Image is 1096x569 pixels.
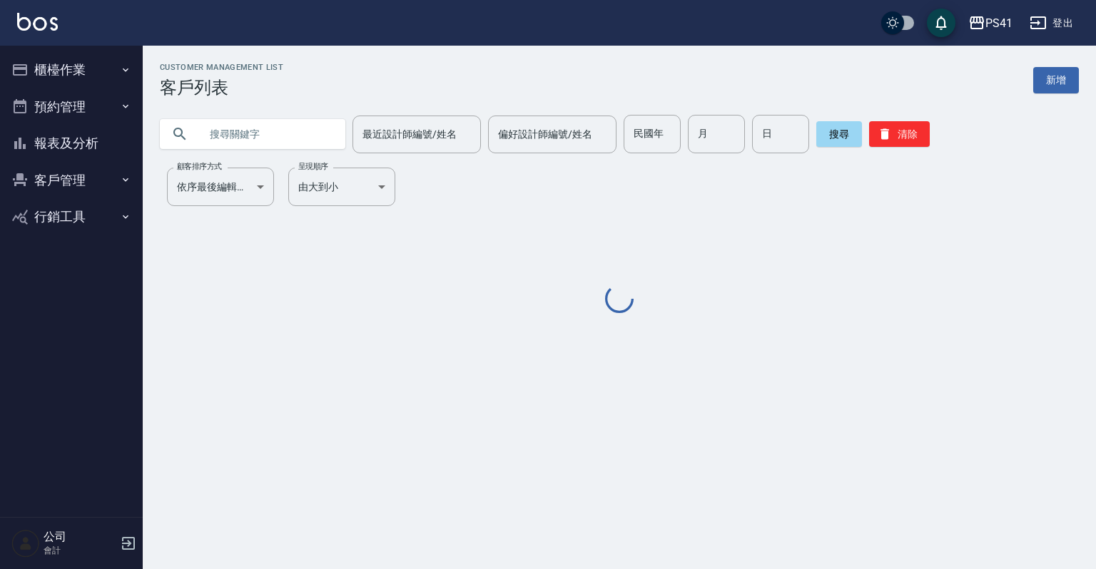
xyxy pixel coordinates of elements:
input: 搜尋關鍵字 [200,115,334,153]
label: 呈現順序 [298,161,328,172]
p: 會計 [44,544,116,557]
div: 依序最後編輯時間 [167,168,274,206]
button: 行銷工具 [6,198,137,235]
h3: 客戶列表 [160,78,283,98]
label: 顧客排序方式 [177,161,222,172]
div: 由大到小 [288,168,395,206]
a: 新增 [1033,67,1079,93]
button: 預約管理 [6,88,137,125]
button: 清除 [869,121,930,147]
button: 客戶管理 [6,162,137,199]
button: 櫃檯作業 [6,51,137,88]
button: save [927,9,955,37]
button: PS41 [963,9,1018,38]
button: 報表及分析 [6,125,137,162]
img: Person [11,529,40,558]
div: PS41 [985,14,1013,32]
button: 搜尋 [816,121,862,147]
img: Logo [17,13,58,31]
h5: 公司 [44,530,116,544]
h2: Customer Management List [160,63,283,72]
button: 登出 [1024,10,1079,36]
